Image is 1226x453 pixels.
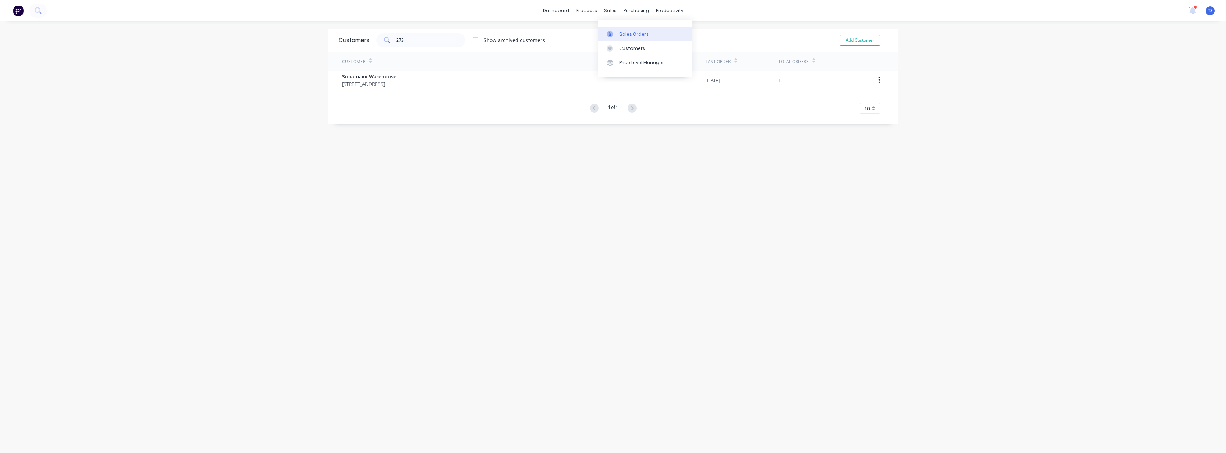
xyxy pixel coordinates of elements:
[573,5,601,16] div: products
[653,5,687,16] div: productivity
[13,5,24,16] img: Factory
[778,77,781,84] div: 1
[339,36,369,45] div: Customers
[342,80,396,88] span: [STREET_ADDRESS]
[342,58,365,65] div: Customer
[598,41,692,56] a: Customers
[619,31,649,37] div: Sales Orders
[840,35,880,46] button: Add Customer
[484,36,545,44] div: Show archived customers
[601,5,620,16] div: sales
[539,5,573,16] a: dashboard
[608,103,618,114] div: 1 of 1
[619,45,645,52] div: Customers
[620,5,653,16] div: purchasing
[396,33,466,47] input: Search customers...
[706,58,731,65] div: Last Order
[1208,7,1213,14] span: TS
[598,27,692,41] a: Sales Orders
[619,60,664,66] div: Price Level Manager
[778,58,809,65] div: Total Orders
[706,77,720,84] div: [DATE]
[864,105,870,112] span: 10
[598,56,692,70] a: Price Level Manager
[342,73,396,80] span: Supamaxx Warehouse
